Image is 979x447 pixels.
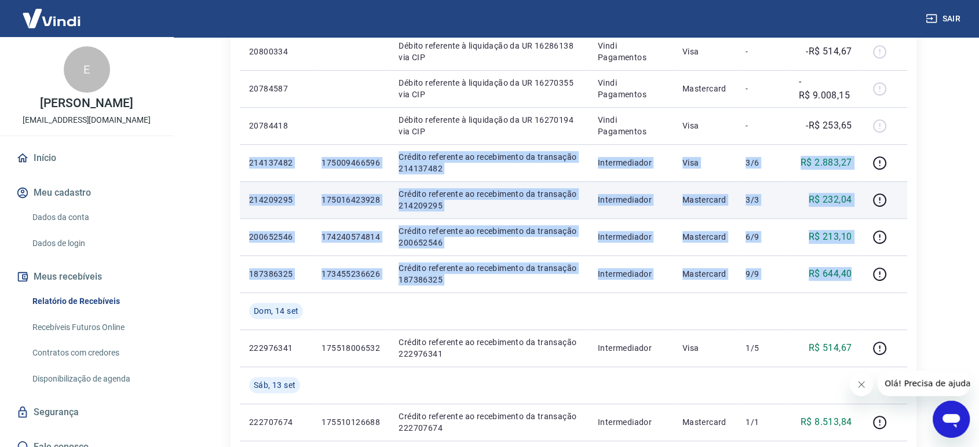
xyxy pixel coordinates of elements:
[399,336,579,360] p: Crédito referente ao recebimento da transação 222976341
[28,367,159,391] a: Disponibilização de agenda
[746,268,780,280] p: 9/9
[806,45,852,58] p: -R$ 514,67
[682,342,728,354] p: Visa
[598,342,664,354] p: Intermediador
[14,145,159,171] a: Início
[64,46,110,93] div: E
[14,180,159,206] button: Meu cadastro
[249,416,303,428] p: 222707674
[598,416,664,428] p: Intermediador
[598,231,664,243] p: Intermediador
[399,77,579,100] p: Débito referente à liquidação da UR 16270355 via CIP
[28,316,159,339] a: Recebíveis Futuros Online
[249,120,303,131] p: 20784418
[249,46,303,57] p: 20800334
[598,77,664,100] p: Vindi Pagamentos
[850,373,873,396] iframe: Fechar mensagem
[14,1,89,36] img: Vindi
[40,97,133,109] p: [PERSON_NAME]
[923,8,965,30] button: Sair
[682,120,728,131] p: Visa
[254,379,295,391] span: Sáb, 13 set
[682,231,728,243] p: Mastercard
[322,231,380,243] p: 174240574814
[809,230,852,244] p: R$ 213,10
[322,416,380,428] p: 175510126688
[746,46,780,57] p: -
[399,411,579,434] p: Crédito referente ao recebimento da transação 222707674
[322,342,380,354] p: 175518006532
[28,290,159,313] a: Relatório de Recebíveis
[746,157,780,168] p: 3/6
[682,194,728,206] p: Mastercard
[399,225,579,248] p: Crédito referente ao recebimento da transação 200652546
[28,206,159,229] a: Dados da conta
[322,157,380,168] p: 175009466596
[399,40,579,63] p: Débito referente à liquidação da UR 16286138 via CIP
[399,151,579,174] p: Crédito referente ao recebimento da transação 214137482
[399,114,579,137] p: Débito referente à liquidação da UR 16270194 via CIP
[598,268,664,280] p: Intermediador
[14,264,159,290] button: Meus recebíveis
[322,268,380,280] p: 173455236626
[878,371,970,396] iframe: Mensagem da empresa
[254,305,298,317] span: Dom, 14 set
[809,267,852,281] p: R$ 644,40
[598,157,664,168] p: Intermediador
[7,8,97,17] span: Olá! Precisa de ajuda?
[746,342,780,354] p: 1/5
[23,114,151,126] p: [EMAIL_ADDRESS][DOMAIN_NAME]
[249,83,303,94] p: 20784587
[682,83,728,94] p: Mastercard
[809,193,852,207] p: R$ 232,04
[746,83,780,94] p: -
[682,46,728,57] p: Visa
[28,232,159,255] a: Dados de login
[746,194,780,206] p: 3/3
[249,268,303,280] p: 187386325
[682,268,728,280] p: Mastercard
[598,194,664,206] p: Intermediador
[598,40,664,63] p: Vindi Pagamentos
[746,120,780,131] p: -
[249,157,303,168] p: 214137482
[682,157,728,168] p: Visa
[399,188,579,211] p: Crédito referente ao recebimento da transação 214209295
[249,231,303,243] p: 200652546
[746,416,780,428] p: 1/1
[746,231,780,243] p: 6/9
[249,194,303,206] p: 214209295
[806,119,852,133] p: -R$ 253,65
[399,262,579,285] p: Crédito referente ao recebimento da transação 187386325
[801,156,852,170] p: R$ 2.883,27
[322,194,380,206] p: 175016423928
[809,341,852,355] p: R$ 514,67
[14,400,159,425] a: Segurança
[801,415,852,429] p: R$ 8.513,84
[682,416,728,428] p: Mastercard
[28,341,159,365] a: Contratos com credores
[933,401,970,438] iframe: Botão para abrir a janela de mensagens
[598,114,664,137] p: Vindi Pagamentos
[798,75,852,102] p: -R$ 9.008,15
[249,342,303,354] p: 222976341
